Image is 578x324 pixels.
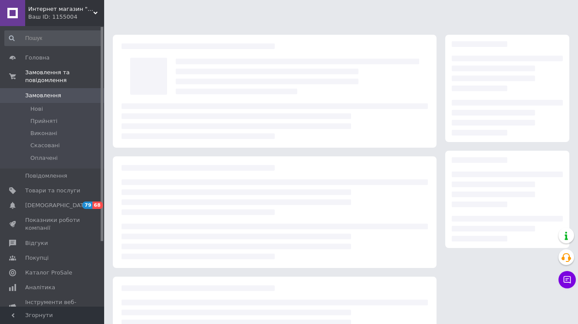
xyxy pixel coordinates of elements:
[30,154,58,162] span: Оплачені
[25,69,104,84] span: Замовлення та повідомлення
[25,269,72,277] span: Каталог ProSale
[92,202,102,209] span: 68
[30,105,43,113] span: Нові
[25,216,80,232] span: Показники роботи компанії
[25,172,67,180] span: Повідомлення
[25,92,61,99] span: Замовлення
[25,298,80,314] span: Інструменти веб-майстра та SEO
[25,202,89,209] span: [DEMOGRAPHIC_DATA]
[30,129,57,137] span: Виконані
[25,254,49,262] span: Покупці
[25,284,55,291] span: Аналітика
[28,13,104,21] div: Ваш ID: 1155004
[30,117,57,125] span: Прийняті
[30,142,60,149] span: Скасовані
[25,54,49,62] span: Головна
[25,187,80,195] span: Товари та послуги
[558,271,576,288] button: Чат з покупцем
[28,5,93,13] span: Интернет магазин "Пульт для Вас"
[82,202,92,209] span: 79
[25,239,48,247] span: Відгуки
[4,30,102,46] input: Пошук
